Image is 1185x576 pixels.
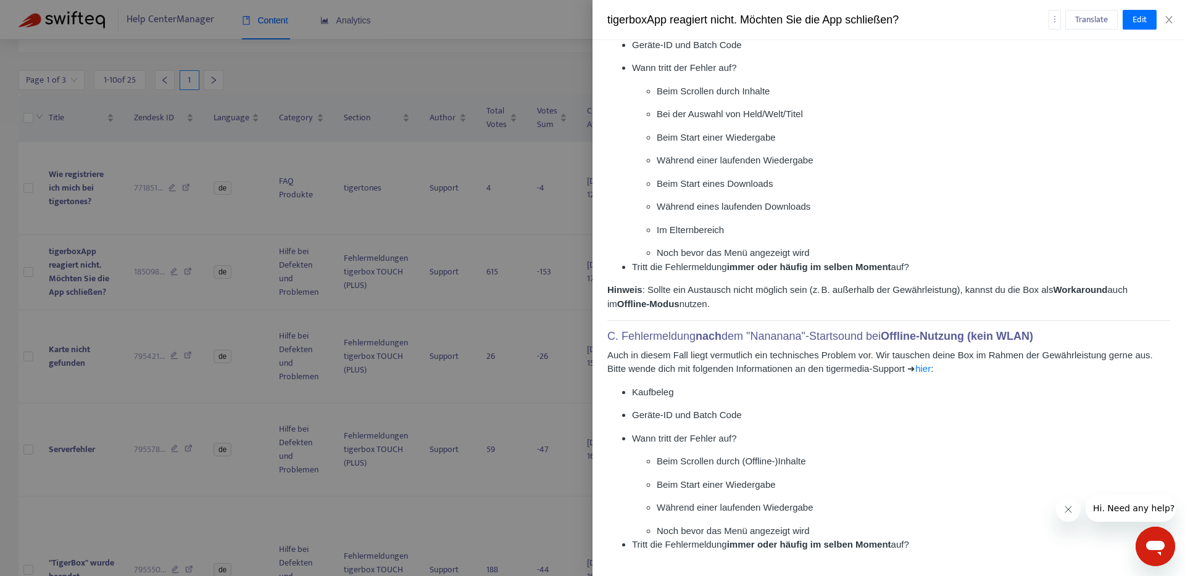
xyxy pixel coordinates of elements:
[1056,497,1081,522] iframe: Nachricht schließen
[1123,10,1157,30] button: Edit
[657,177,1170,191] p: Beim Start eines Downloads
[607,12,1049,28] div: tigerboxApp reagiert nicht. Möchten Sie die App schließen?
[632,385,1170,400] p: Kaufbeleg
[1053,284,1107,295] strong: Workaround
[607,348,1170,376] p: Auch in diesem Fall liegt vermutlich ein technisches Problem vor. Wir tauschen deine Box im Rahme...
[657,84,1170,99] p: Beim Scrollen durch Inhalte
[657,501,1170,515] p: Während einer laufenden Wiedergabe
[617,298,680,309] strong: Offline-Modus
[696,330,721,342] strong: nach
[607,283,1170,311] p: : Sollte ein Austausch nicht möglich sein (z. B. außerhalb der Gewährleistung), kannst du die Box...
[657,223,1170,237] p: Im Elternbereich
[657,455,1170,469] p: Beim Scrollen durch (Offline-)Inhalte
[657,478,1170,492] p: Beim Start einer Wiedergabe
[657,107,1170,121] p: Bei der Auswahl von Held/Welt/Titel
[881,330,1033,342] strong: Offline-Nutzung (kein WLAN)
[657,524,1170,538] li: Noch bevor das Menü angezeigt wird
[657,131,1170,145] p: Beim Start einer Wiedergabe
[632,38,1170,52] p: Geräte-ID und Batch Code
[1049,10,1061,30] button: more
[1086,495,1175,522] iframe: Nachricht vom Unternehmen
[727,261,891,272] strong: immer oder häufig im selben Moment
[1160,14,1178,26] button: Close
[1050,15,1059,23] span: more
[657,154,1170,168] p: Während einer laufenden Wiedergabe
[915,363,931,374] a: hier
[657,246,1170,260] li: Noch bevor das Menü angezeigt wird
[632,538,1170,552] p: Tritt die Fehlermeldung auf?
[1164,15,1174,25] span: close
[1133,13,1147,27] span: Edit
[632,408,1170,422] p: Geräte-ID und Batch Code
[632,432,1170,446] p: Wann tritt der Fehler auf?
[632,260,1170,274] p: Tritt die Fehlermeldung auf?
[727,539,891,549] strong: immer oder häufig im selben Moment
[1065,10,1118,30] button: Translate
[607,284,642,295] strong: Hinweis
[607,330,1170,344] h3: C. Fehlermeldung dem "Nananana"-Startsound bei
[632,61,1170,75] p: Wann tritt der Fehler auf?
[1075,13,1108,27] span: Translate
[657,200,1170,214] p: Während eines laufenden Downloads
[1136,527,1175,566] iframe: Schaltfläche zum Öffnen des Messaging-Fensters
